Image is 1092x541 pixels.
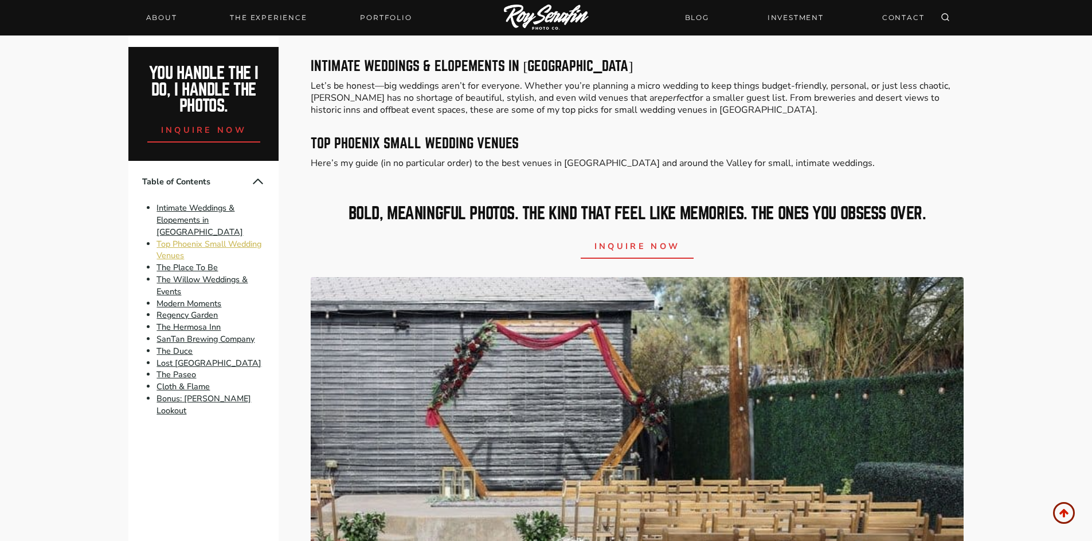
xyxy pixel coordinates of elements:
a: Scroll to top [1053,502,1075,524]
button: Collapse Table of Contents [251,175,265,188]
h2: bold, meaningful photos. The kind that feel like memories. The ones you obsess over. [311,206,963,222]
a: CONTACT [875,7,931,27]
a: About [139,10,184,26]
h3: Intimate Weddings & Elopements in [GEOGRAPHIC_DATA] [311,60,963,73]
a: inquire now [147,114,261,143]
p: Let’s be honest—big weddings aren’t for everyone. Whether you’re planning a micro wedding to keep... [311,80,963,116]
nav: Secondary Navigation [678,7,931,27]
nav: Primary Navigation [139,10,419,26]
a: SanTan Brewing Company [156,333,255,345]
a: Intimate Weddings & Elopements in [GEOGRAPHIC_DATA] [156,202,243,238]
a: Top Phoenix Small Wedding Venues [156,238,261,262]
a: INVESTMENT [761,7,831,27]
a: The Willow Weddings & Events [156,274,248,297]
a: Bonus: [PERSON_NAME] Lookout [156,393,251,416]
h3: Top Phoenix Small Wedding Venues [311,137,963,151]
span: Table of Contents [142,176,251,188]
span: inquire now [594,240,680,252]
span: inquire now [161,124,247,136]
a: THE EXPERIENCE [223,10,314,26]
a: The Hermosa Inn [156,321,221,333]
a: The Paseo [156,369,196,381]
a: Modern Moments [156,298,221,309]
nav: Table of Contents [128,161,279,430]
h2: You handle the i do, I handle the photos. [141,65,267,114]
a: The Duce [156,345,193,357]
a: Lost [GEOGRAPHIC_DATA] [156,357,261,369]
em: perfect [663,92,692,104]
button: View Search Form [937,10,953,26]
img: Logo of Roy Serafin Photo Co., featuring stylized text in white on a light background, representi... [504,5,589,31]
a: BLOG [678,7,716,27]
a: Portfolio [353,10,418,26]
p: Here’s my guide (in no particular order) to the best venues in [GEOGRAPHIC_DATA] and around the V... [311,157,963,169]
a: Cloth & Flame [156,381,210,392]
a: inquire now [581,231,694,259]
a: Regency Garden [156,310,218,321]
a: The Place To Be [156,262,218,273]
